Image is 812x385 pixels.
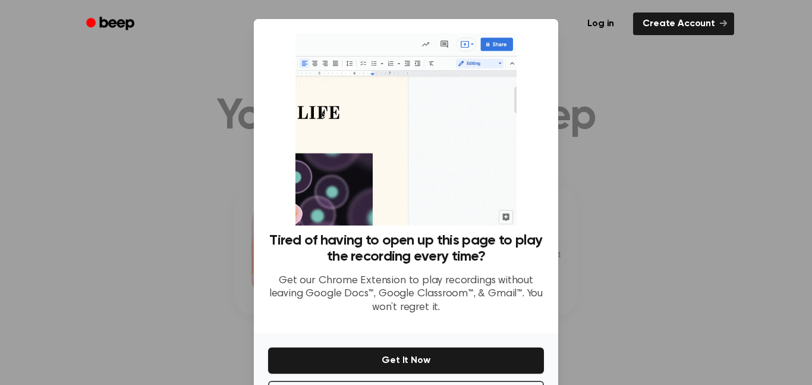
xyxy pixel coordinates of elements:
a: Create Account [633,12,734,35]
h3: Tired of having to open up this page to play the recording every time? [268,233,544,265]
a: Beep [78,12,145,36]
p: Get our Chrome Extension to play recordings without leaving Google Docs™, Google Classroom™, & Gm... [268,274,544,315]
img: Beep extension in action [295,33,516,226]
a: Log in [575,10,626,37]
button: Get It Now [268,348,544,374]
